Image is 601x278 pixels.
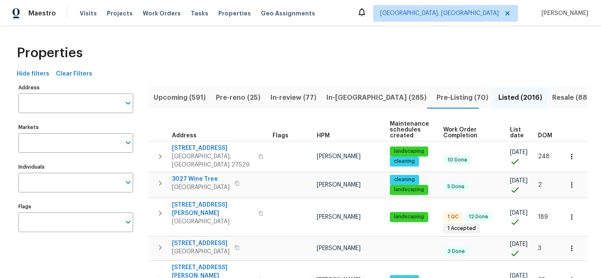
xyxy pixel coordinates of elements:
[444,183,468,190] span: 5 Done
[172,133,197,139] span: Address
[444,157,471,164] span: 10 Done
[18,125,133,130] label: Markets
[317,133,330,139] span: HPM
[326,92,427,104] span: In-[GEOGRAPHIC_DATA] (285)
[390,121,429,139] span: Maintenance schedules created
[80,9,97,18] span: Visits
[172,217,253,226] span: [GEOGRAPHIC_DATA]
[17,49,83,57] span: Properties
[172,248,230,256] span: [GEOGRAPHIC_DATA]
[273,133,288,139] span: Flags
[538,245,541,251] span: 3
[28,9,56,18] span: Maestro
[191,10,208,16] span: Tasks
[465,213,492,220] span: 12 Done
[510,241,528,247] span: [DATE]
[172,152,253,169] span: [GEOGRAPHIC_DATA], [GEOGRAPHIC_DATA] 27529
[53,66,96,82] button: Clear Filters
[391,186,427,193] span: landscaping
[261,9,315,18] span: Geo Assignments
[538,214,548,220] span: 189
[218,9,251,18] span: Properties
[510,149,528,155] span: [DATE]
[510,127,524,139] span: List date
[498,92,542,104] span: Listed (2016)
[444,213,462,220] span: 1 QC
[122,216,134,228] button: Open
[172,201,253,217] span: [STREET_ADDRESS][PERSON_NAME]
[18,85,133,90] label: Address
[56,69,92,79] span: Clear Filters
[18,164,133,169] label: Individuals
[380,9,499,18] span: [GEOGRAPHIC_DATA], [GEOGRAPHIC_DATA]
[317,245,361,251] span: [PERSON_NAME]
[444,248,468,255] span: 3 Done
[538,133,552,139] span: DOM
[18,204,133,209] label: Flags
[122,137,134,149] button: Open
[391,158,418,165] span: cleaning
[538,9,588,18] span: [PERSON_NAME]
[172,183,230,192] span: [GEOGRAPHIC_DATA]
[391,213,427,220] span: landscaping
[510,210,528,216] span: [DATE]
[317,214,361,220] span: [PERSON_NAME]
[552,92,594,104] span: Resale (883)
[172,144,253,152] span: [STREET_ADDRESS]
[216,92,260,104] span: Pre-reno (25)
[172,239,230,248] span: [STREET_ADDRESS]
[443,127,496,139] span: Work Order Completion
[17,69,49,79] span: Hide filters
[538,182,542,188] span: 2
[154,92,206,104] span: Upcoming (591)
[538,154,550,159] span: 248
[317,154,361,159] span: [PERSON_NAME]
[143,9,181,18] span: Work Orders
[317,182,361,188] span: [PERSON_NAME]
[510,178,528,184] span: [DATE]
[13,66,53,82] button: Hide filters
[122,97,134,109] button: Open
[444,225,479,232] span: 1 Accepted
[270,92,316,104] span: In-review (77)
[437,92,488,104] span: Pre-Listing (70)
[391,176,418,183] span: cleaning
[391,148,427,155] span: landscaping
[107,9,133,18] span: Projects
[172,175,230,183] span: 3027 Wine Tree
[122,177,134,188] button: Open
